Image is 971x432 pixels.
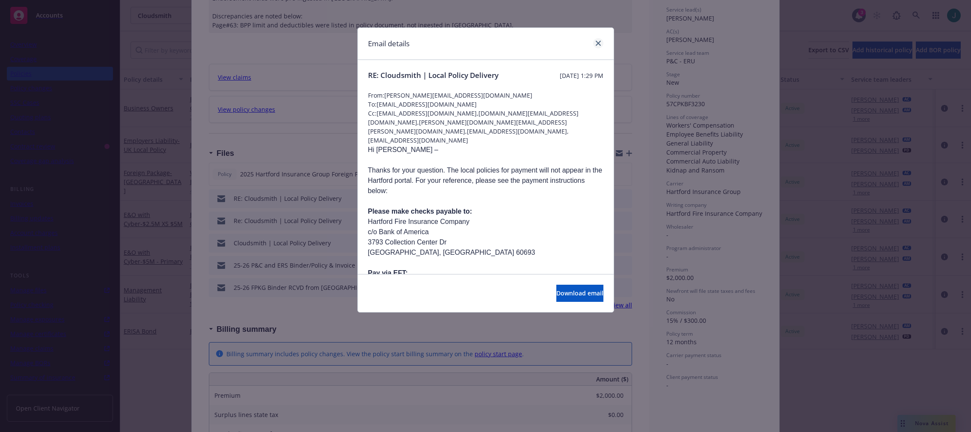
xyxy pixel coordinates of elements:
p: Bank of America 3751577481 [368,268,603,299]
b: Pay via EFT: [368,269,408,277]
p: c/o Bank of America 3793 Collection Center Dr [GEOGRAPHIC_DATA], [GEOGRAPHIC_DATA] 60693 [368,227,603,258]
span: Download email [556,289,603,297]
b: Please make checks payable to: [368,208,472,215]
button: Download email [556,285,603,302]
p: Thanks for your question. The local policies for payment will not appear in the Hartford portal. ... [368,165,603,196]
p: Hartford Fire Insurance Company [368,196,603,227]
